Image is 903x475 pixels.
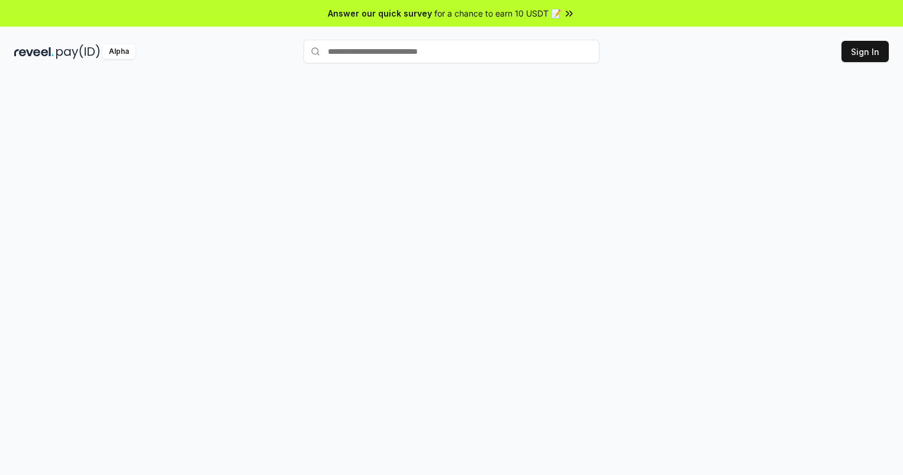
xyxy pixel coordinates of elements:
img: reveel_dark [14,44,54,59]
span: for a chance to earn 10 USDT 📝 [434,7,561,20]
img: pay_id [56,44,100,59]
div: Alpha [102,44,136,59]
span: Answer our quick survey [328,7,432,20]
button: Sign In [841,41,889,62]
